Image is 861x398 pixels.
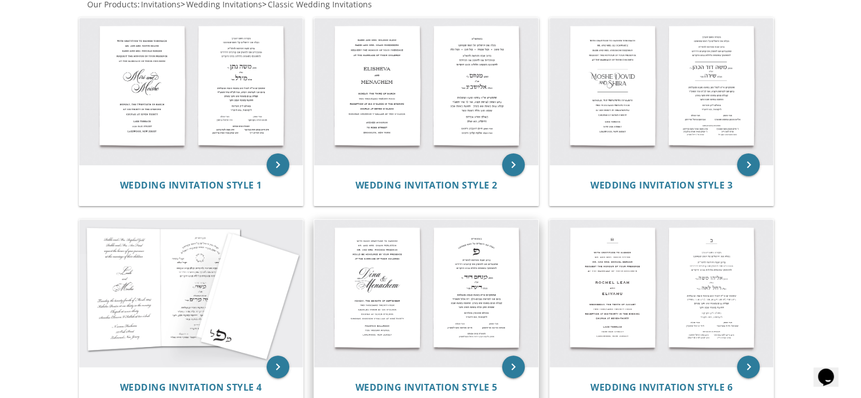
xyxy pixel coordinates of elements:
a: Wedding Invitation Style 1 [120,180,262,191]
span: Wedding Invitation Style 3 [590,179,733,191]
img: Wedding Invitation Style 1 [79,18,303,165]
a: Wedding Invitation Style 6 [590,382,733,393]
img: Wedding Invitation Style 6 [550,220,774,367]
a: keyboard_arrow_right [737,153,760,176]
span: Wedding Invitation Style 6 [590,381,733,393]
a: keyboard_arrow_right [737,356,760,378]
a: keyboard_arrow_right [267,153,289,176]
img: Wedding Invitation Style 2 [314,18,538,165]
a: Wedding Invitation Style 2 [355,180,497,191]
span: Wedding Invitation Style 4 [120,381,262,393]
a: keyboard_arrow_right [267,356,289,378]
a: Wedding Invitation Style 3 [590,180,733,191]
img: Wedding Invitation Style 5 [314,220,538,367]
img: Wedding Invitation Style 3 [550,18,774,165]
a: keyboard_arrow_right [502,153,525,176]
span: Wedding Invitation Style 2 [355,179,497,191]
img: Wedding Invitation Style 4 [79,220,303,367]
span: Wedding Invitation Style 5 [355,381,497,393]
a: Wedding Invitation Style 4 [120,382,262,393]
a: keyboard_arrow_right [502,356,525,378]
iframe: chat widget [813,353,850,387]
span: Wedding Invitation Style 1 [120,179,262,191]
a: Wedding Invitation Style 5 [355,382,497,393]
